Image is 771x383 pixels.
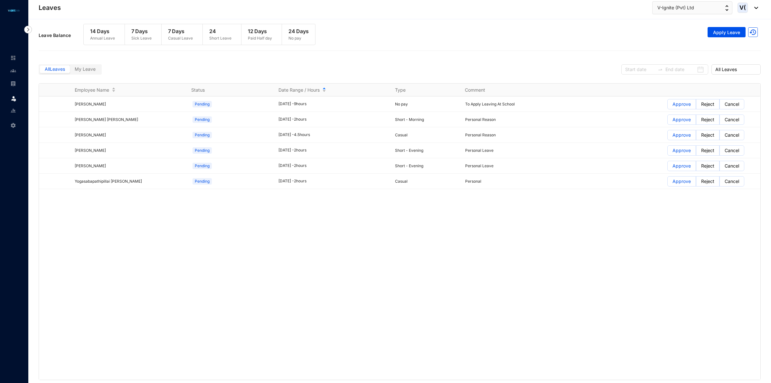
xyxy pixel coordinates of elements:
[288,35,309,41] p: No pay
[725,115,739,124] p: Cancel
[395,178,457,185] p: Casual
[45,66,65,72] span: All Leaves
[672,99,691,109] p: Approve
[10,81,16,87] img: payroll-unselected.b590312f920e76f0c668.svg
[278,116,387,123] div: [DATE] - 2 hours
[701,115,714,124] p: Reject
[193,178,212,185] span: Pending
[725,177,739,186] p: Cancel
[209,27,231,35] p: 24
[701,177,714,186] p: Reject
[168,35,193,41] p: Casual Leave
[395,163,457,169] p: Short - Evening
[708,27,746,37] button: Apply Leave
[739,5,746,11] span: V(
[465,117,496,122] span: Personal Reason
[10,68,16,74] img: people-unselected.118708e94b43a90eceab.svg
[715,65,757,74] span: All Leaves
[75,132,106,137] span: [PERSON_NAME]
[193,101,212,107] span: Pending
[90,27,115,35] p: 14 Days
[6,9,21,13] img: logo
[751,7,758,9] img: dropdown-black.8e83cc76930a90b1a4fdb6d089b7bf3a.svg
[725,130,739,140] p: Cancel
[725,146,739,155] p: Cancel
[465,132,496,137] span: Personal Reason
[465,102,515,106] span: To Apply Leaving At School
[193,163,212,169] span: Pending
[10,123,16,128] img: settings-unselected.1febfda315e6e19643a1.svg
[465,179,481,184] span: Personal
[657,4,694,11] span: V-Ignite (Pvt) Ltd
[278,132,387,138] div: [DATE] - 4.5 hours
[248,35,272,41] p: Paid Half day
[183,84,271,96] th: Status
[39,32,83,39] p: Leave Balance
[387,84,457,96] th: Type
[75,179,142,184] span: Yogasabapathipillai [PERSON_NAME]
[278,147,387,153] div: [DATE] - 2 hours
[672,161,691,171] p: Approve
[75,87,109,93] span: Employee Name
[10,55,16,61] img: home-unselected.a29eae3204392db15eaf.svg
[465,163,494,168] span: Personal Leave
[131,35,152,41] p: Sick Leave
[67,84,183,96] th: Employee Name
[5,51,21,64] li: Home
[701,161,714,171] p: Reject
[75,66,96,72] span: My Leave
[193,132,212,138] span: Pending
[5,64,21,77] li: Contacts
[209,35,231,41] p: Short Leave
[465,148,494,153] span: Personal Leave
[39,3,61,12] p: Leaves
[625,66,655,73] input: Start date
[395,132,457,138] p: Casual
[168,27,193,35] p: 7 Days
[701,146,714,155] p: Reject
[131,27,152,35] p: 7 Days
[248,27,272,35] p: 12 Days
[193,116,212,123] span: Pending
[5,104,21,117] li: Reports
[10,95,17,102] img: leave.99b8a76c7fa76a53782d.svg
[672,130,691,140] p: Approve
[665,66,695,73] input: End date
[278,178,387,184] div: [DATE] - 2 hours
[658,67,663,72] span: swap-right
[701,99,714,109] p: Reject
[278,87,320,93] span: Date Range / Hours
[672,146,691,155] p: Approve
[395,147,457,154] p: Short - Evening
[5,77,21,90] li: Payroll
[75,117,138,122] span: [PERSON_NAME] [PERSON_NAME]
[75,102,106,106] span: [PERSON_NAME]
[725,161,739,171] p: Cancel
[75,148,106,153] span: [PERSON_NAME]
[288,27,309,35] p: 24 Days
[701,130,714,140] p: Reject
[278,163,387,169] div: [DATE] - 2 hours
[24,26,32,33] img: nav-icon-right.af6afadce00d159da59955279c43614e.svg
[278,101,387,107] div: [DATE] - 9 hours
[75,163,106,168] span: [PERSON_NAME]
[395,101,457,107] p: No pay
[457,84,527,96] th: Comment
[713,29,740,36] span: Apply Leave
[90,35,115,41] p: Annual Leave
[652,1,732,14] button: V-Ignite (Pvt) Ltd
[672,177,691,186] p: Approve
[672,115,691,124] p: Approve
[658,67,663,72] span: to
[725,5,729,11] img: up-down-arrow.74152d26bf9780fbf563ca9c90304185.svg
[725,99,739,109] p: Cancel
[395,116,457,123] p: Short - Morning
[10,108,16,114] img: report-unselected.e6a6b4230fc7da01f883.svg
[748,27,758,37] img: LogTrail.35c9aa35263bf2dfc41e2a690ab48f33.svg
[193,147,212,154] span: Pending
